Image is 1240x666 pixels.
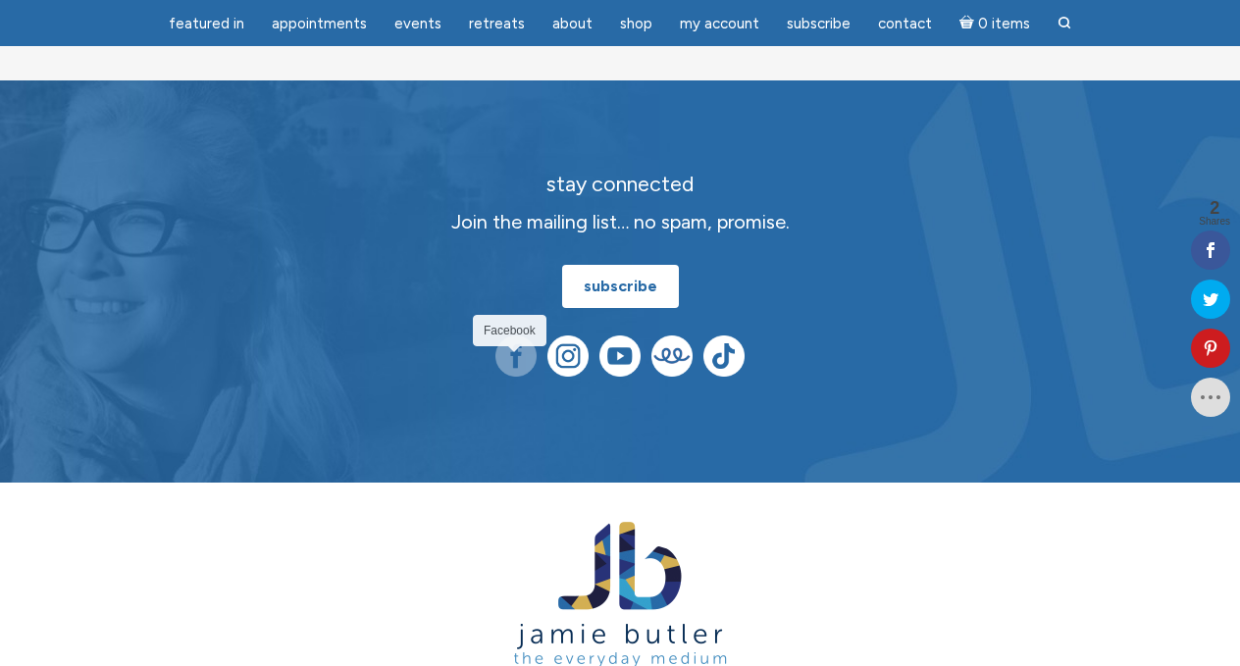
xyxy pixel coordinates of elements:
a: Cart0 items [948,3,1042,43]
img: YouTube [599,335,641,377]
span: My Account [680,15,759,32]
a: My Account [668,5,771,43]
a: About [541,5,604,43]
a: Shop [608,5,664,43]
img: Teespring [651,335,693,377]
a: Appointments [260,5,379,43]
a: Retreats [457,5,537,43]
a: subscribe [562,265,679,308]
a: Subscribe [775,5,862,43]
img: TikTok [703,335,745,377]
a: Contact [866,5,944,43]
span: Retreats [469,15,525,32]
h2: stay connected [272,173,968,196]
a: Events [383,5,453,43]
span: Shares [1199,217,1230,227]
span: Events [394,15,441,32]
i: Cart [959,15,978,32]
span: 0 items [978,17,1030,31]
span: Subscribe [787,15,851,32]
img: Instagram [547,335,589,377]
span: Appointments [272,15,367,32]
img: Facebook [495,335,537,377]
span: About [552,15,593,32]
p: Join the mailing list… no spam, promise. [272,207,968,237]
span: Contact [878,15,932,32]
a: featured in [157,5,256,43]
span: Shop [620,15,652,32]
span: 2 [1199,199,1230,217]
a: Jamie Butler. The Everyday Medium [514,643,727,660]
span: featured in [169,15,244,32]
div: Facebook [473,315,546,346]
